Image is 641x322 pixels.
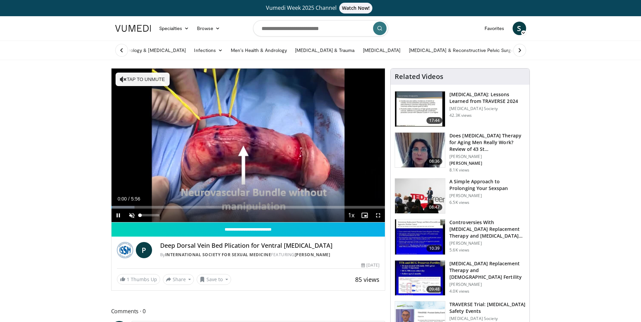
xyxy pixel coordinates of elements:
[140,214,159,216] div: Volume Level
[405,44,522,57] a: [MEDICAL_DATA] & Reconstructive Pelvic Surgery
[371,209,385,222] button: Fullscreen
[449,106,525,111] p: [MEDICAL_DATA] Society
[155,22,193,35] a: Specialties
[112,209,125,222] button: Pause
[291,44,359,57] a: [MEDICAL_DATA] & Trauma
[295,252,330,258] a: [PERSON_NAME]
[355,275,379,284] span: 85 views
[111,44,190,57] a: Endourology & [MEDICAL_DATA]
[131,196,140,202] span: 5:56
[190,44,227,57] a: Infections
[339,3,373,14] span: Watch Now!
[449,282,525,287] p: [PERSON_NAME]
[344,209,358,222] button: Playback Rate
[395,219,445,254] img: 418933e4-fe1c-4c2e-be56-3ce3ec8efa3b.150x105_q85_crop-smart_upscale.jpg
[197,274,231,285] button: Save to
[426,245,443,252] span: 10:39
[449,161,525,166] p: [PERSON_NAME]
[449,200,469,205] p: 6.5K views
[449,154,525,159] p: [PERSON_NAME]
[426,158,443,165] span: 08:36
[359,44,405,57] a: [MEDICAL_DATA]
[449,289,469,294] p: 4.0K views
[395,260,525,296] a: 09:48 [MEDICAL_DATA] Replacement Therapy and [DEMOGRAPHIC_DATA] Fertility [PERSON_NAME] 4.0K views
[116,3,525,14] a: Vumedi Week 2025 ChannelWatch Now!
[395,91,525,127] a: 17:44 [MEDICAL_DATA]: Lessons Learned from TRAVERSE 2024 [MEDICAL_DATA] Society 42.3K views
[253,20,388,36] input: Search topics, interventions
[193,22,224,35] a: Browse
[395,132,525,173] a: 08:36 Does [MEDICAL_DATA] Therapy for Aging Men Really Work? Review of 43 St… [PERSON_NAME] [PERS...
[449,247,469,253] p: 5.6K views
[449,260,525,280] h3: [MEDICAL_DATA] Replacement Therapy and [DEMOGRAPHIC_DATA] Fertility
[117,242,133,258] img: International Society for Sexual Medicine
[112,206,385,209] div: Progress Bar
[449,167,469,173] p: 8.1K views
[160,242,380,249] h4: Deep Dorsal Vein Bed Plication for Ventral [MEDICAL_DATA]
[395,91,445,127] img: 1317c62a-2f0d-4360-bee0-b1bff80fed3c.150x105_q85_crop-smart_upscale.jpg
[358,209,371,222] button: Enable picture-in-picture mode
[117,274,160,285] a: 1 Thumbs Up
[449,193,525,198] p: [PERSON_NAME]
[395,133,445,168] img: 4d4bce34-7cbb-4531-8d0c-5308a71d9d6c.150x105_q85_crop-smart_upscale.jpg
[128,196,130,202] span: /
[395,179,445,214] img: c4bd4661-e278-4c34-863c-57c104f39734.150x105_q85_crop-smart_upscale.jpg
[449,91,525,105] h3: [MEDICAL_DATA]: Lessons Learned from TRAVERSE 2024
[395,73,443,81] h4: Related Videos
[112,69,385,222] video-js: Video Player
[395,178,525,214] a: 08:47 A Simple Approach to Prolonging Your Sexspan [PERSON_NAME] 6.5K views
[125,209,139,222] button: Unmute
[111,307,386,316] span: Comments 0
[127,276,129,283] span: 1
[449,178,525,192] h3: A Simple Approach to Prolonging Your Sexspan
[118,196,127,202] span: 0:00
[449,301,525,315] h3: TRAVERSE Trial: [MEDICAL_DATA] Safety Events
[227,44,291,57] a: Men’s Health & Andrology
[165,252,271,258] a: International Society for Sexual Medicine
[449,241,525,246] p: [PERSON_NAME]
[449,132,525,153] h3: Does [MEDICAL_DATA] Therapy for Aging Men Really Work? Review of 43 St…
[449,316,525,321] p: [MEDICAL_DATA] Society
[115,25,151,32] img: VuMedi Logo
[426,117,443,124] span: 17:44
[395,219,525,255] a: 10:39 Controversies With [MEDICAL_DATA] Replacement Therapy and [MEDICAL_DATA] Can… [PERSON_NAME]...
[163,274,194,285] button: Share
[116,73,170,86] button: Tap to unmute
[426,286,443,293] span: 09:48
[449,113,472,118] p: 42.3K views
[480,22,509,35] a: Favorites
[160,252,380,258] div: By FEATURING
[395,261,445,296] img: 58e29ddd-d015-4cd9-bf96-f28e303b730c.150x105_q85_crop-smart_upscale.jpg
[513,22,526,35] a: S
[426,204,443,211] span: 08:47
[449,219,525,239] h3: Controversies With [MEDICAL_DATA] Replacement Therapy and [MEDICAL_DATA] Can…
[361,262,379,268] div: [DATE]
[136,242,152,258] a: P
